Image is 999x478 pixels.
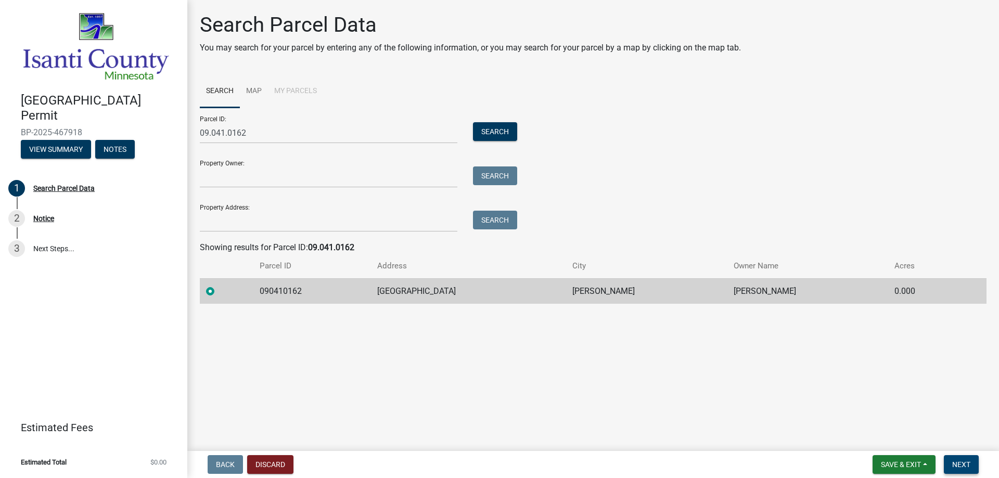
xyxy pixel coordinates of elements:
button: Next [944,455,979,474]
span: $0.00 [150,459,166,466]
th: City [566,254,727,278]
button: Search [473,166,517,185]
button: Back [208,455,243,474]
td: 090410162 [253,278,371,304]
th: Address [371,254,567,278]
div: 2 [8,210,25,227]
button: Search [473,211,517,229]
td: [PERSON_NAME] [727,278,888,304]
th: Acres [888,254,959,278]
div: 1 [8,180,25,197]
div: Notice [33,215,54,222]
span: Back [216,460,235,469]
button: View Summary [21,140,91,159]
img: Isanti County, Minnesota [21,11,171,82]
button: Save & Exit [873,455,936,474]
span: Save & Exit [881,460,921,469]
div: Search Parcel Data [33,185,95,192]
span: Estimated Total [21,459,67,466]
a: Map [240,75,268,108]
div: 3 [8,240,25,257]
strong: 09.041.0162 [308,242,354,252]
span: Next [952,460,970,469]
th: Parcel ID [253,254,371,278]
p: You may search for your parcel by entering any of the following information, or you may search fo... [200,42,741,54]
span: BP-2025-467918 [21,127,166,137]
a: Estimated Fees [8,417,171,438]
button: Discard [247,455,293,474]
h4: [GEOGRAPHIC_DATA] Permit [21,93,179,123]
a: Search [200,75,240,108]
button: Search [473,122,517,141]
wm-modal-confirm: Summary [21,146,91,154]
div: Showing results for Parcel ID: [200,241,987,254]
wm-modal-confirm: Notes [95,146,135,154]
td: [GEOGRAPHIC_DATA] [371,278,567,304]
button: Notes [95,140,135,159]
h1: Search Parcel Data [200,12,741,37]
th: Owner Name [727,254,888,278]
td: [PERSON_NAME] [566,278,727,304]
td: 0.000 [888,278,959,304]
